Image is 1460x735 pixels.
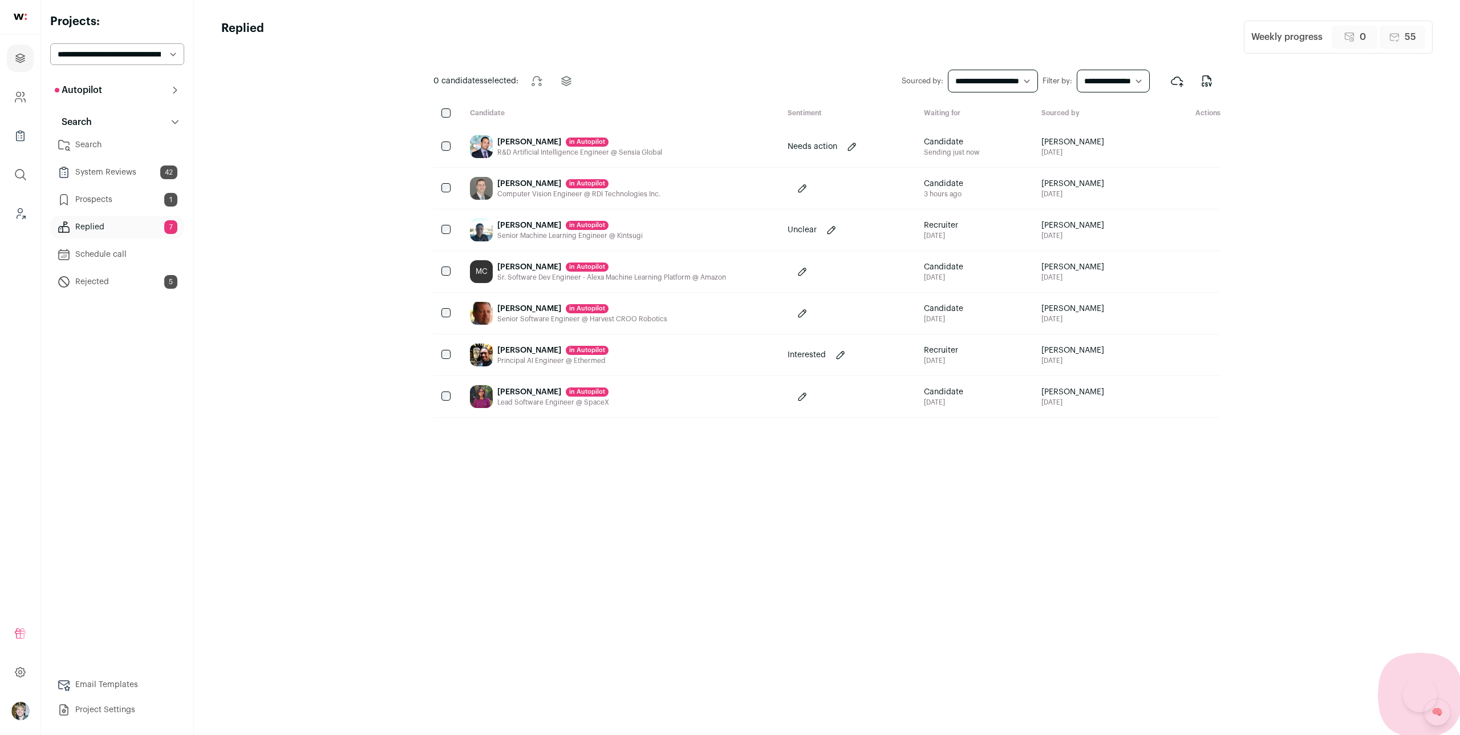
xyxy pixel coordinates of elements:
[497,148,662,157] div: R&D Artificial Intelligence Engineer @ Sensia Global
[924,314,963,324] div: [DATE]
[778,108,915,119] div: Sentiment
[1041,303,1104,314] span: [PERSON_NAME]
[915,108,1032,119] div: Waiting for
[50,216,184,239] a: Replied7
[497,231,643,240] div: Senior Machine Learning Engineer @ Kintsugi
[924,189,963,199] div: 3 hours ago
[50,698,184,721] a: Project Settings
[924,220,958,231] span: Recruiter
[788,224,817,236] p: Unclear
[924,398,963,407] div: [DATE]
[470,177,493,200] img: f46ba29b87ac3759e31e6e6858cd41f25da9197a6aaea9bffa414917e7d87f80.jpg
[164,220,177,234] span: 7
[164,193,177,207] span: 1
[566,179,609,188] div: in Autopilot
[1405,30,1416,44] span: 55
[50,161,184,184] a: System Reviews42
[470,344,493,366] img: b853b68c023b2791848e953403ac7e4cae039a7ff4b117b1fd5ce29a12086a85
[221,21,264,54] h1: Replied
[924,178,963,189] span: Candidate
[14,14,27,20] img: wellfound-shorthand-0d5821cbd27db2630d0214b213865d53afaa358527fdda9d0ea32b1df1b89c2c.svg
[55,83,102,97] p: Autopilot
[924,356,958,365] div: [DATE]
[497,386,609,398] div: [PERSON_NAME]
[433,75,518,87] span: selected:
[924,261,963,273] span: Candidate
[1423,698,1451,726] a: 🧠
[1041,273,1104,282] span: [DATE]
[497,273,726,282] div: Sr. Software Dev Engineer - Alexa Machine Learning Platform @ Amazon
[50,111,184,134] button: Search
[50,673,184,696] a: Email Templates
[924,273,963,282] div: [DATE]
[1041,398,1104,407] span: [DATE]
[497,356,609,365] div: Principal AI Engineer @ Ethermed
[1041,220,1104,231] span: [PERSON_NAME]
[497,136,662,148] div: [PERSON_NAME]
[788,141,837,152] p: Needs action
[1193,67,1220,95] button: Export to CSV
[497,220,643,231] div: [PERSON_NAME]
[1041,314,1104,324] span: [DATE]
[924,386,963,398] span: Candidate
[497,178,660,189] div: [PERSON_NAME]
[1403,678,1437,712] iframe: Toggle Customer Support
[788,349,826,361] p: Interested
[7,45,34,72] a: Projects
[497,303,667,314] div: [PERSON_NAME]
[160,165,177,179] span: 42
[1041,356,1104,365] span: [DATE]
[164,275,177,289] span: 5
[1041,345,1104,356] span: [PERSON_NAME]
[566,138,609,147] div: in Autopilot
[1360,30,1366,44] span: 0
[461,108,778,119] div: Candidate
[902,76,943,86] label: Sourced by:
[924,148,980,157] div: Sending just now
[50,188,184,211] a: Prospects1
[1157,108,1220,119] div: Actions
[566,387,609,397] div: in Autopilot
[924,136,980,148] span: Candidate
[497,261,726,273] div: [PERSON_NAME]
[7,200,34,227] a: Leads (Backoffice)
[1041,231,1104,240] span: [DATE]
[470,135,493,158] img: 2a4fba6f2a562f21cade0dcdfb3b226e8bb69e90b97d93acb4f0d3ede28eeec8.jpg
[50,270,184,293] a: Rejected5
[1041,136,1104,148] span: [PERSON_NAME]
[566,262,609,272] div: in Autopilot
[1041,261,1104,273] span: [PERSON_NAME]
[50,79,184,102] button: Autopilot
[470,302,493,325] img: 1bc0510bdddee1b55c52af09ca9898a071b62ff7ed25a63708ef83f16d8ce692.jpg
[924,303,963,314] span: Candidate
[1041,189,1104,199] span: [DATE]
[7,83,34,111] a: Company and ATS Settings
[924,345,958,356] span: Recruiter
[566,304,609,313] div: in Autopilot
[50,134,184,156] a: Search
[470,260,493,283] div: MC
[1251,30,1323,44] div: Weekly progress
[497,189,660,199] div: Computer Vision Engineer @ RDI Technologies Inc.
[1041,386,1104,398] span: [PERSON_NAME]
[497,314,667,324] div: Senior Software Engineer @ Harvest CROO Robotics
[497,398,609,407] div: Lead Software Engineer @ SpaceX
[924,231,958,240] div: [DATE]
[433,77,484,85] span: 0 candidates
[7,122,34,150] a: Company Lists
[1032,108,1157,119] div: Sourced by
[566,221,609,230] div: in Autopilot
[470,219,493,241] img: 55da9b8e2c975b798277b8aeddbdcb6fab8307ef3ec87d78267a2eab47fd1262.jpg
[11,702,30,720] button: Open dropdown
[1043,76,1072,86] label: Filter by:
[1163,67,1191,95] button: Export to ATS
[11,702,30,720] img: 6494470-medium_jpg
[50,14,184,30] h2: Projects:
[55,115,92,129] p: Search
[50,243,184,266] a: Schedule call
[1041,148,1104,157] span: [DATE]
[497,345,609,356] div: [PERSON_NAME]
[1041,178,1104,189] span: [PERSON_NAME]
[566,346,609,355] div: in Autopilot
[470,385,493,408] img: a5b2efbcf3158bb27267564a9c08e3873d2782228cdab0c64581b8abc69078a3.jpg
